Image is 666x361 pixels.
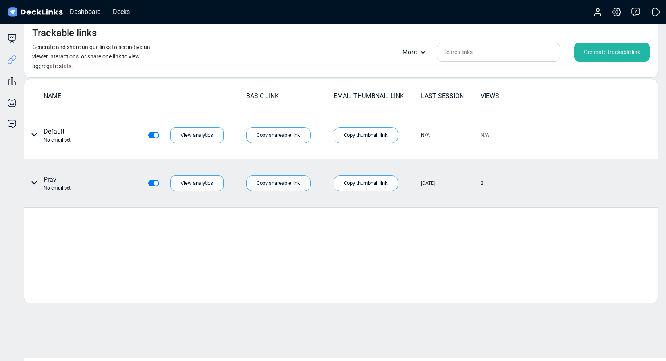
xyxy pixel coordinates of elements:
[44,184,71,192] div: No email set
[437,43,560,62] input: Search links
[574,43,650,62] div: Generate trackable link
[334,175,398,191] div: Copy thumbnail link
[170,175,224,191] div: View analytics
[481,180,483,187] div: 2
[32,27,97,39] h4: Trackable links
[334,127,398,143] div: Copy thumbnail link
[421,132,430,139] div: N/A
[246,175,311,191] div: Copy shareable link
[44,127,71,144] div: Default
[109,7,134,17] div: Decks
[44,136,71,144] div: No email set
[66,7,105,17] div: Dashboard
[246,127,311,143] div: Copy shareable link
[32,44,151,69] small: Generate and share unique links to see individual viewer interactions, or share one link to view ...
[403,48,430,56] div: More
[44,91,245,101] div: NAME
[421,91,480,101] div: LAST SESSION
[421,180,435,187] div: [DATE]
[333,91,421,105] td: EMAIL THUMBNAIL LINK
[246,91,333,105] td: BASIC LINK
[44,175,71,192] div: Prav
[6,6,64,18] img: DeckLinks
[481,91,539,101] div: VIEWS
[170,127,224,143] div: View analytics
[481,132,489,139] div: N/A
